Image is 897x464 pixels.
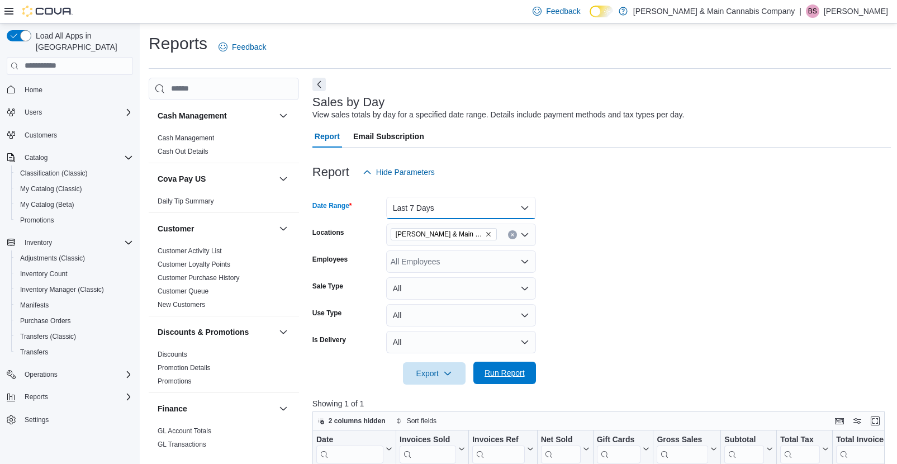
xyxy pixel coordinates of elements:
button: Net Sold [540,434,589,463]
h3: Cash Management [158,110,227,121]
button: My Catalog (Classic) [11,181,137,197]
button: Gross Sales [657,434,717,463]
a: Inventory Count [16,267,72,281]
span: Purchase Orders [16,314,133,328]
div: Discounts & Promotions [149,348,299,392]
button: Settings [2,411,137,428]
button: Cova Pay US [277,172,290,186]
p: | [799,4,801,18]
nav: Complex example [7,77,133,457]
span: Users [20,106,133,119]
h3: Report [312,165,349,179]
span: Load All Apps in [GEOGRAPHIC_DATA] [31,30,133,53]
a: Customer Queue [158,287,208,295]
span: Promotions [16,214,133,227]
span: Inventory [25,238,52,247]
span: Hudson & Main Cannabis Company [391,228,497,240]
button: Hide Parameters [358,161,439,183]
div: Total Invoiced [836,434,894,445]
h3: Cova Pay US [158,173,206,184]
a: My Catalog (Classic) [16,182,87,196]
a: Feedback [214,36,270,58]
span: Promotion Details [158,363,211,372]
button: Reports [2,389,137,405]
span: Inventory Count [20,269,68,278]
div: Gift Card Sales [596,434,640,463]
button: Date [316,434,392,463]
span: Transfers (Classic) [20,332,76,341]
span: Home [20,83,133,97]
button: Inventory Manager (Classic) [11,282,137,297]
a: Home [20,83,47,97]
a: Daily Tip Summary [158,197,214,205]
span: Customer Activity List [158,247,222,255]
h3: Discounts & Promotions [158,326,249,338]
button: Open list of options [520,230,529,239]
button: Invoices Ref [472,434,533,463]
button: Operations [2,367,137,382]
button: Last 7 Days [386,197,536,219]
button: Invoices Sold [400,434,465,463]
button: Users [2,105,137,120]
span: Sort fields [407,416,436,425]
span: Promotions [158,377,192,386]
span: GL Account Totals [158,427,211,435]
a: Promotions [158,377,192,385]
button: Keyboard shortcuts [833,414,846,428]
button: Inventory [20,236,56,249]
span: Promotions [20,216,54,225]
a: Manifests [16,299,53,312]
span: Reports [25,392,48,401]
a: Customers [20,129,61,142]
button: Clear input [508,230,517,239]
button: Finance [158,403,274,414]
a: Customer Loyalty Points [158,261,230,268]
button: Catalog [20,151,52,164]
label: Employees [312,255,348,264]
div: Gross Sales [657,434,708,445]
div: Date [316,434,383,463]
span: Hide Parameters [376,167,435,178]
a: GL Account Totals [158,427,211,435]
span: Transfers (Classic) [16,330,133,343]
span: Customers [20,128,133,142]
span: Reports [20,390,133,404]
span: Cash Management [158,134,214,143]
button: Inventory Count [11,266,137,282]
a: Customer Activity List [158,247,222,255]
span: Report [315,125,340,148]
button: Customers [2,127,137,143]
button: Reports [20,390,53,404]
button: Discounts & Promotions [277,325,290,339]
span: Feedback [546,6,580,17]
span: Daily Tip Summary [158,197,214,206]
p: [PERSON_NAME] & Main Cannabis Company [633,4,795,18]
a: Adjustments (Classic) [16,252,89,265]
div: Finance [149,424,299,456]
div: Cova Pay US [149,195,299,212]
div: Total Invoiced [836,434,894,463]
button: 2 columns hidden [313,414,390,428]
span: My Catalog (Classic) [16,182,133,196]
span: Transfers [20,348,48,357]
span: Customer Queue [158,287,208,296]
span: Customers [25,131,57,140]
button: Discounts & Promotions [158,326,274,338]
span: My Catalog (Classic) [20,184,82,193]
button: Cash Management [158,110,274,121]
img: Cova [22,6,73,17]
div: Invoices Ref [472,434,524,445]
span: Settings [25,415,49,424]
button: All [386,331,536,353]
div: Invoices Sold [400,434,456,445]
button: Home [2,82,137,98]
span: Users [25,108,42,117]
a: Discounts [158,351,187,358]
span: My Catalog (Beta) [16,198,133,211]
button: Purchase Orders [11,313,137,329]
button: Customer [277,222,290,235]
span: Adjustments (Classic) [16,252,133,265]
span: Settings [20,413,133,427]
h3: Finance [158,403,187,414]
